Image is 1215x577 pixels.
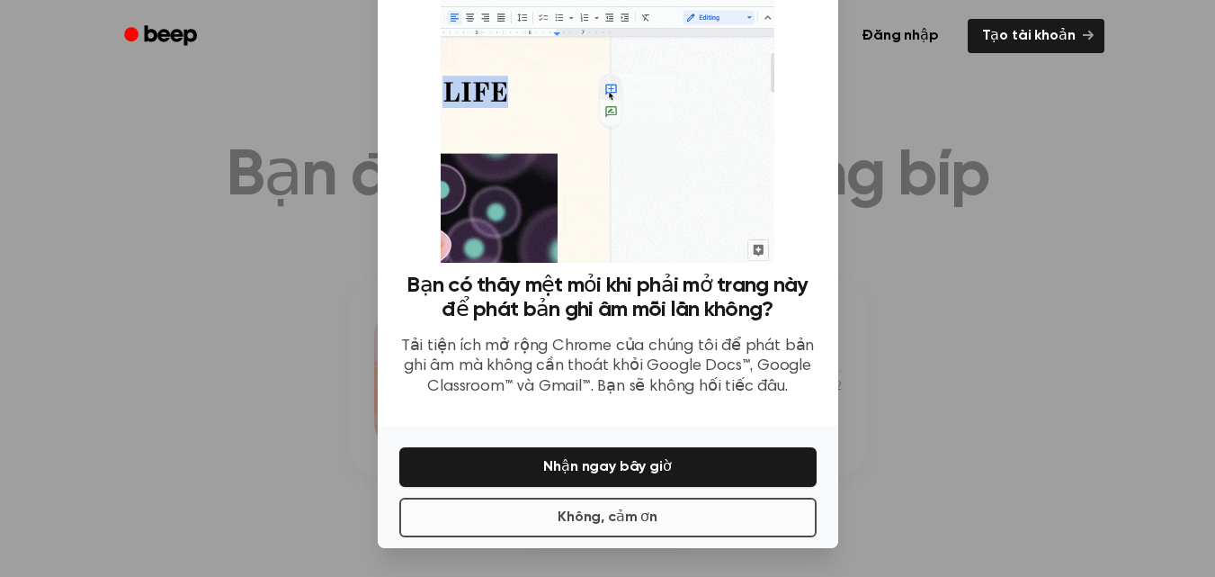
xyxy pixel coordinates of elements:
[968,19,1104,53] a: Tạo tài khoản
[399,447,817,487] button: Nhận ngay bây giờ
[844,15,957,57] a: Đăng nhập
[543,460,671,474] font: Nhận ngay bây giờ
[399,498,817,537] button: Không, cảm ơn
[862,29,939,43] font: Đăng nhập
[406,275,808,320] font: Bạn có thấy mệt mỏi khi phải mở trang này để phát bản ghi âm mỗi lần không?
[401,338,814,395] font: Tải tiện ích mở rộng Chrome của chúng tôi để phát bản ghi âm mà không cần thoát khỏi Google Docs™...
[982,29,1076,43] font: Tạo tài khoản
[558,510,657,525] font: Không, cảm ơn
[112,19,213,54] a: Tiếng bíp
